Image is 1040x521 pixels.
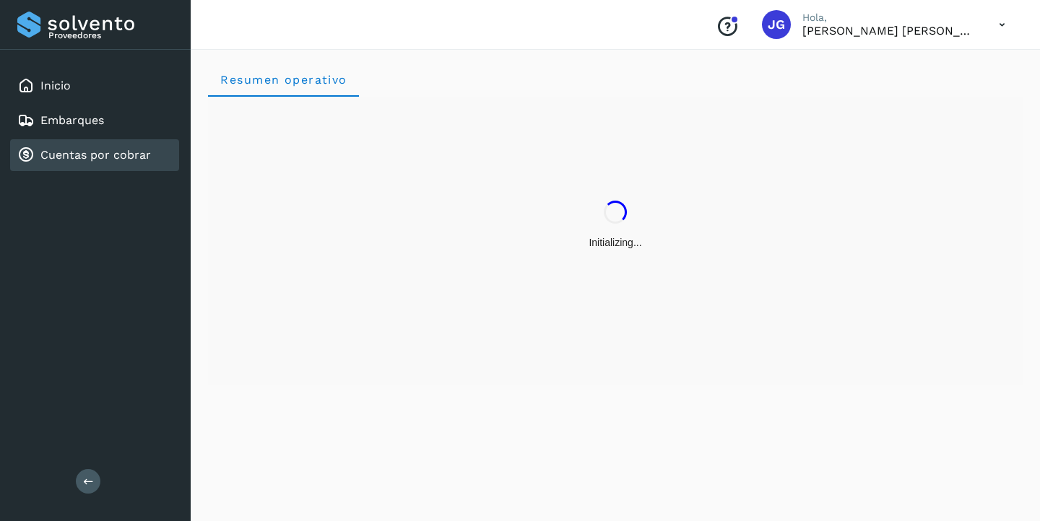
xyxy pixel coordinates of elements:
a: Inicio [40,79,71,92]
a: Cuentas por cobrar [40,148,151,162]
div: Inicio [10,70,179,102]
div: Cuentas por cobrar [10,139,179,171]
a: Embarques [40,113,104,127]
span: Resumen operativo [220,73,347,87]
div: Embarques [10,105,179,136]
p: Hola, [802,12,976,24]
p: Jesus Gerardo Lozano Saldana [802,24,976,38]
p: Proveedores [48,30,173,40]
